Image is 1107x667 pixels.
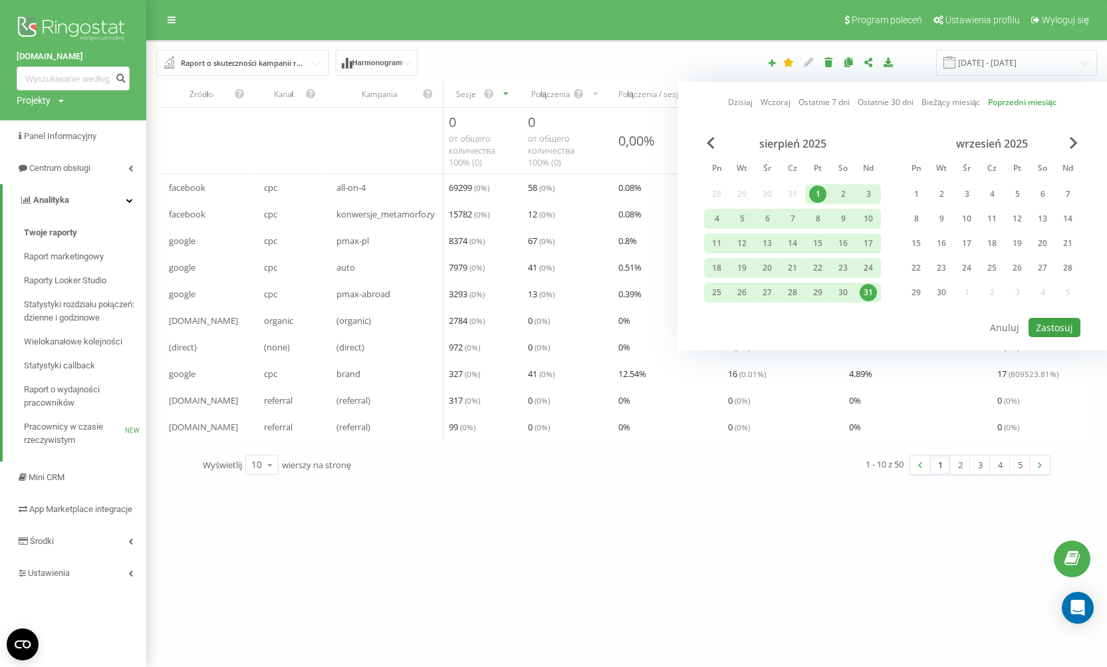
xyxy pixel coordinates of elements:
[1010,456,1030,474] a: 5
[1007,160,1027,180] abbr: piątek
[618,313,630,329] span: 0 %
[761,96,791,108] a: Wczoraj
[834,235,852,252] div: 16
[528,419,550,435] span: 0
[830,258,856,278] div: sob 23 sie 2025
[834,210,852,227] div: 9
[449,88,483,100] div: Sesje
[729,283,755,303] div: wt 26 sie 2025
[979,209,1005,229] div: czw 11 wrz 2025
[449,366,480,382] span: 327
[908,284,925,301] div: 29
[1005,258,1030,278] div: pt 26 wrz 2025
[336,286,390,302] span: pmax-abroad
[3,184,146,216] a: Analityka
[904,258,929,278] div: pon 22 wrz 2025
[783,160,802,180] abbr: czwartek
[264,233,277,249] span: cpc
[933,210,950,227] div: 9
[904,184,929,204] div: pon 1 wrz 2025
[24,383,140,410] span: Raport o wydajności pracowników
[528,313,550,329] span: 0
[528,286,554,302] span: 13
[931,160,951,180] abbr: wtorek
[983,186,1001,203] div: 4
[1009,235,1026,252] div: 19
[469,289,485,299] span: ( 0 %)
[833,160,853,180] abbr: sobota
[169,313,238,329] span: [DOMAIN_NAME]
[1029,318,1080,337] button: Zastosuj
[958,259,975,277] div: 24
[449,313,485,329] span: 2784
[336,50,418,76] button: Harmonogram
[780,233,805,253] div: czw 14 sie 2025
[336,88,422,100] div: Kampania
[618,88,683,100] div: Połączenia / sesje
[161,80,1092,440] div: scrollable content
[858,96,914,108] a: Ostatnie 30 dni
[704,137,881,150] div: sierpień 2025
[735,395,750,406] span: ( 0 %)
[834,259,852,277] div: 23
[24,226,77,239] span: Twoje raporty
[860,284,877,301] div: 31
[982,160,1002,180] abbr: czwartek
[264,180,277,196] span: cpc
[904,283,929,303] div: pon 29 wrz 2025
[954,233,979,253] div: śr 17 wrz 2025
[990,456,1010,474] a: 4
[958,235,975,252] div: 17
[728,392,750,408] span: 0
[1030,233,1055,253] div: sob 20 wrz 2025
[908,259,925,277] div: 22
[449,419,475,435] span: 99
[24,274,106,287] span: Raporty Looker Studio
[336,392,370,408] span: (referral)
[767,59,777,67] i: Utwórz raport
[1030,184,1055,204] div: sob 6 wrz 2025
[29,472,64,482] span: Mini CRM
[704,283,729,303] div: pon 25 sie 2025
[954,258,979,278] div: śr 24 wrz 2025
[830,209,856,229] div: sob 9 sie 2025
[843,57,854,67] i: Kopiuj raport
[535,395,550,406] span: ( 0 %)
[784,259,801,277] div: 21
[469,315,485,326] span: ( 0 %)
[805,258,830,278] div: pt 22 sie 2025
[169,206,205,222] span: facebook
[1055,209,1080,229] div: ndz 14 wrz 2025
[618,206,642,222] span: 0.08 %
[7,628,39,660] button: Open CMP widget
[264,339,290,355] span: (none)
[983,210,1001,227] div: 11
[739,368,766,379] span: ( 0.01 %)
[707,137,715,149] span: Previous Month
[856,209,881,229] div: ndz 10 sie 2025
[704,233,729,253] div: pon 11 sie 2025
[528,88,572,100] div: Połączenia
[17,94,51,107] div: Projekty
[618,366,646,382] span: 12.54 %
[528,180,554,196] span: 58
[528,113,535,131] span: 0
[809,186,826,203] div: 1
[465,395,480,406] span: ( 0 %)
[465,368,480,379] span: ( 0 %)
[28,568,70,578] span: Ustawienia
[264,419,293,435] span: referral
[336,419,370,435] span: (referral)
[803,57,814,67] i: Edytuj raportu
[24,378,146,415] a: Raport o wydajności pracowników
[264,392,293,408] span: referral
[979,258,1005,278] div: czw 25 wrz 2025
[733,284,751,301] div: 26
[979,233,1005,253] div: czw 18 wrz 2025
[449,392,480,408] span: 317
[24,330,146,354] a: Wielokanałowe kolejności
[733,259,751,277] div: 19
[24,335,122,348] span: Wielokanałowe kolejności
[979,184,1005,204] div: czw 4 wrz 2025
[336,206,435,222] span: konwersje_metamorfozy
